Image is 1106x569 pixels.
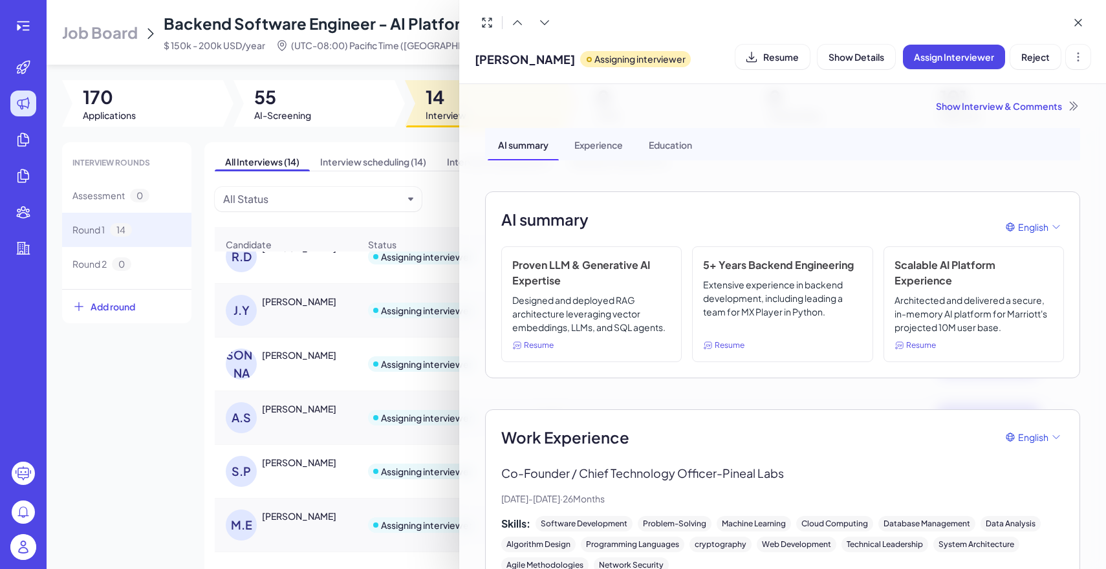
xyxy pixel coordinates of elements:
h2: AI summary [501,208,589,231]
button: Assign Interviewer [903,45,1005,69]
div: Web Development [757,537,836,552]
span: [PERSON_NAME] [475,50,575,68]
span: Assign Interviewer [914,51,994,63]
div: Programming Languages [581,537,684,552]
div: Experience [564,128,633,160]
span: Reject [1021,51,1050,63]
div: Machine Learning [717,516,791,531]
span: Skills: [501,516,530,531]
span: Show Details [829,51,884,63]
div: Data Analysis [981,516,1041,531]
p: Co-Founder / Chief Technology Officer - Pineal Labs [501,464,1064,482]
span: Resume [524,339,554,351]
button: Show Details [818,45,895,69]
div: Technical Leadership [841,537,928,552]
span: Work Experience [501,425,629,449]
span: English [1018,220,1048,234]
p: Extensive experience in backend development, including leading a team for MX Player in Python. [703,278,862,334]
h3: 5+ Years Backend Engineering [703,257,862,273]
div: Database Management [878,516,975,531]
span: Resume [906,339,936,351]
div: System Architecture [933,537,1019,552]
p: Architected and delivered a secure, in-memory AI platform for Marriott's projected 10M user base. [895,294,1053,334]
button: Reject [1010,45,1061,69]
div: cryptography [689,537,752,552]
span: Resume [763,51,799,63]
p: [DATE] - [DATE] · 26 Months [501,492,1064,506]
h3: Proven LLM & Generative AI Expertise [512,257,671,288]
div: Algorithm Design [501,537,576,552]
span: English [1018,431,1048,444]
div: Show Interview & Comments [485,100,1080,113]
div: Problem-Solving [638,516,711,531]
span: Resume [715,339,744,351]
div: AI summary [488,128,559,160]
p: Designed and deployed RAG architecture leveraging vector embeddings, LLMs, and SQL agents. [512,294,671,334]
div: Education [638,128,702,160]
button: Resume [735,45,810,69]
h3: Scalable AI Platform Experience [895,257,1053,288]
div: Cloud Computing [796,516,873,531]
p: Assigning interviewer [594,52,686,66]
div: Software Development [536,516,633,531]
